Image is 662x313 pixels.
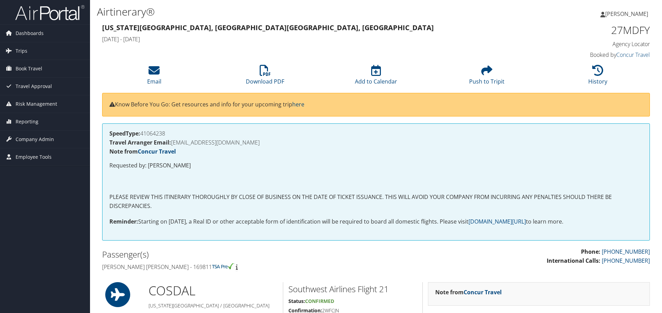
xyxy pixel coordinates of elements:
p: PLEASE REVIEW THIS ITINERARY THOROUGHLY BY CLOSE OF BUSINESS ON THE DATE OF TICKET ISSUANCE. THIS... [109,193,643,210]
h1: Airtinerary® [97,5,469,19]
span: Confirmed [305,298,334,304]
a: Push to Tripit [469,69,504,85]
strong: Phone: [581,248,600,255]
a: Email [147,69,161,85]
a: Concur Travel [464,288,502,296]
span: Dashboards [16,25,44,42]
span: Trips [16,42,27,60]
span: Book Travel [16,60,42,77]
img: tsa-precheck.png [212,263,234,269]
span: Reporting [16,113,38,130]
strong: Travel Arranger Email: [109,139,171,146]
span: Company Admin [16,131,54,148]
h4: Booked by [521,51,650,59]
h5: [US_STATE][GEOGRAPHIC_DATA] / [GEOGRAPHIC_DATA] [149,302,278,309]
a: [PHONE_NUMBER] [602,257,650,264]
h1: 27MDFY [521,23,650,37]
h2: Southwest Airlines Flight 21 [288,283,417,295]
h1: COS DAL [149,282,278,299]
a: Add to Calendar [355,69,397,85]
img: airportal-logo.png [15,5,84,21]
p: Starting on [DATE], a Real ID or other acceptable form of identification will be required to boar... [109,217,643,226]
h4: [EMAIL_ADDRESS][DOMAIN_NAME] [109,140,643,145]
strong: Note from [435,288,502,296]
h4: [DATE] - [DATE] [102,35,510,43]
strong: International Calls: [547,257,600,264]
strong: SpeedType: [109,130,140,137]
a: [DOMAIN_NAME][URL] [468,218,526,225]
a: Download PDF [246,69,284,85]
h4: [PERSON_NAME] [PERSON_NAME] - 169811 [102,263,371,271]
p: Know Before You Go: Get resources and info for your upcoming trip [109,100,643,109]
a: History [588,69,607,85]
span: [PERSON_NAME] [605,10,648,18]
span: Employee Tools [16,148,52,166]
h2: Passenger(s) [102,249,371,260]
span: Travel Approval [16,78,52,95]
span: Risk Management [16,95,57,113]
a: [PHONE_NUMBER] [602,248,650,255]
a: Concur Travel [616,51,650,59]
strong: Status: [288,298,305,304]
a: Concur Travel [138,148,176,155]
a: here [292,101,304,108]
h4: 41064238 [109,131,643,136]
strong: Reminder: [109,218,138,225]
p: Requested by: [PERSON_NAME] [109,161,643,170]
strong: [US_STATE][GEOGRAPHIC_DATA], [GEOGRAPHIC_DATA] [GEOGRAPHIC_DATA], [GEOGRAPHIC_DATA] [102,23,434,32]
a: [PERSON_NAME] [600,3,655,24]
h4: Agency Locator [521,40,650,48]
strong: Note from [109,148,176,155]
